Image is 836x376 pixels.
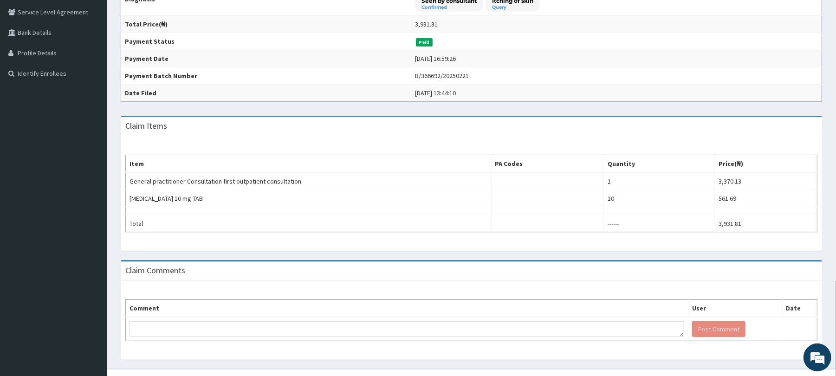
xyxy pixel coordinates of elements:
[125,122,167,130] h3: Claim Items
[126,300,688,317] th: Comment
[604,190,715,207] td: 10
[121,50,411,67] th: Payment Date
[126,172,492,190] td: General practitioner Consultation first outpatient consultation
[715,155,817,173] th: Price(₦)
[121,85,411,102] th: Date Filed
[126,190,492,207] td: [MEDICAL_DATA] 10 mg TAB
[491,155,604,173] th: PA Codes
[421,5,477,10] small: Confirmed
[415,71,469,80] div: B/366692/20250221
[415,20,438,29] div: 3,931.81
[604,172,715,190] td: 1
[125,266,185,275] h3: Claim Comments
[415,88,456,98] div: [DATE] 13:44:10
[492,5,533,10] small: Query
[126,215,492,232] td: Total
[126,155,492,173] th: Item
[604,215,715,232] td: ------
[715,215,817,232] td: 3,931.81
[416,38,433,46] span: Paid
[604,155,715,173] th: Quantity
[782,300,817,317] th: Date
[688,300,782,317] th: User
[121,16,411,33] th: Total Price(₦)
[715,172,817,190] td: 3,370.13
[121,67,411,85] th: Payment Batch Number
[715,190,817,207] td: 561.69
[415,54,456,63] div: [DATE] 16:59:26
[121,33,411,50] th: Payment Status
[692,321,745,337] button: Post Comment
